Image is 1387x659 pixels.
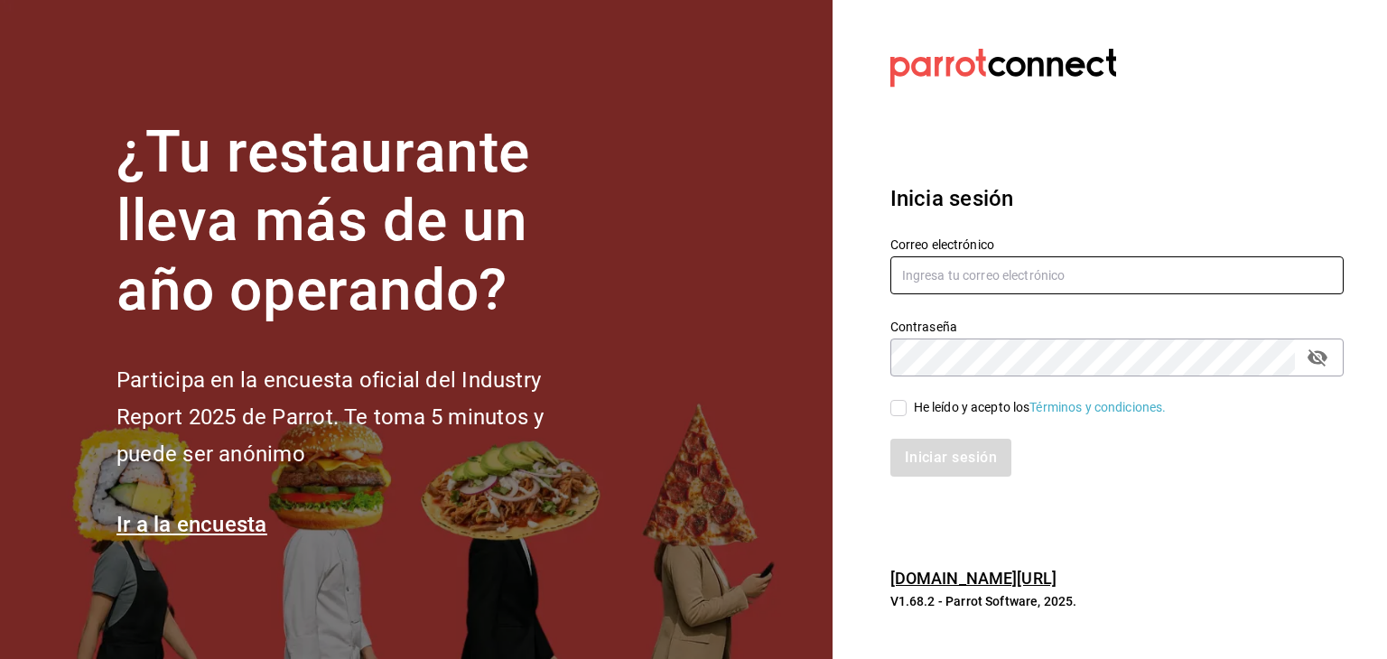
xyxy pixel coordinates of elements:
[116,512,267,537] a: Ir a la encuesta
[116,118,604,326] h1: ¿Tu restaurante lleva más de un año operando?
[890,237,1344,250] label: Correo electrónico
[890,320,1344,332] label: Contraseña
[890,182,1344,215] h3: Inicia sesión
[1029,400,1166,414] a: Términos y condiciones.
[116,362,604,472] h2: Participa en la encuesta oficial del Industry Report 2025 de Parrot. Te toma 5 minutos y puede se...
[890,592,1344,610] p: V1.68.2 - Parrot Software, 2025.
[914,398,1167,417] div: He leído y acepto los
[1302,342,1333,373] button: passwordField
[890,256,1344,294] input: Ingresa tu correo electrónico
[890,569,1057,588] a: [DOMAIN_NAME][URL]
